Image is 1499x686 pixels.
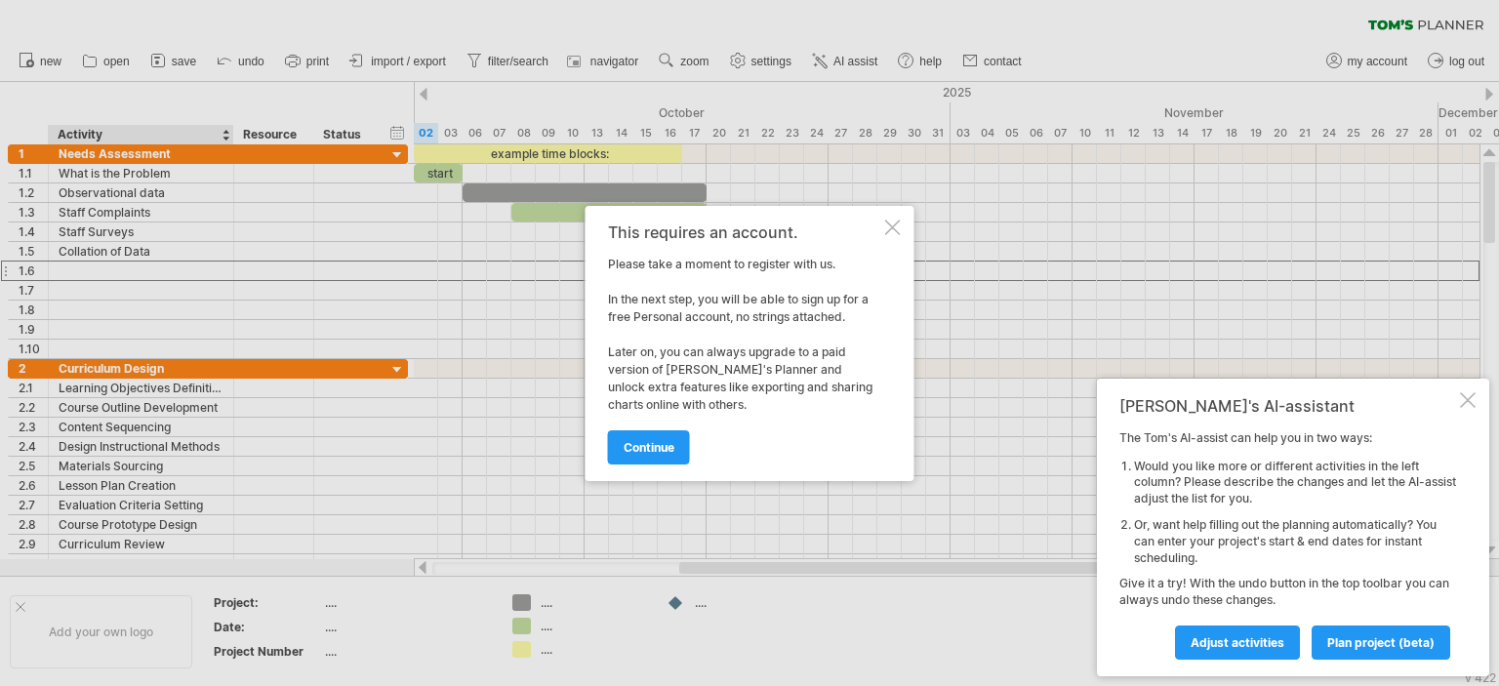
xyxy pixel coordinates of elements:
span: continue [624,440,674,455]
li: Would you like more or different activities in the left column? Please describe the changes and l... [1134,459,1456,507]
div: The Tom's AI-assist can help you in two ways: Give it a try! With the undo button in the top tool... [1119,430,1456,659]
span: Adjust activities [1191,635,1284,650]
a: continue [608,430,690,464]
li: Or, want help filling out the planning automatically? You can enter your project's start & end da... [1134,517,1456,566]
div: Please take a moment to register with us. In the next step, you will be able to sign up for a fre... [608,223,881,464]
span: plan project (beta) [1327,635,1435,650]
a: Adjust activities [1175,625,1300,660]
div: [PERSON_NAME]'s AI-assistant [1119,396,1456,416]
a: plan project (beta) [1312,625,1450,660]
div: This requires an account. [608,223,881,241]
